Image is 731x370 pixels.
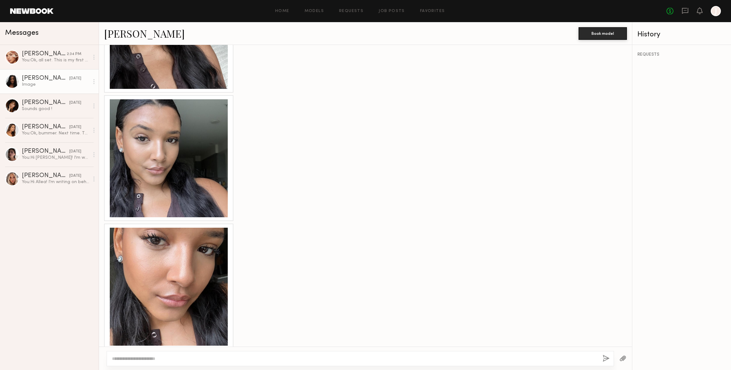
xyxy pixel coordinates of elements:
div: [PERSON_NAME] [22,51,67,57]
div: You: Hi [PERSON_NAME]! I'm writing on behalf of makeup brand caliray. We are interested in hiring... [22,155,89,161]
div: [PERSON_NAME] [22,148,69,155]
div: You: Hi Allea! I'm writing on behalf of makeup brand caliray. We are interested in hiring you for... [22,179,89,185]
div: Sounds good ! [22,106,89,112]
button: Book model [579,27,627,40]
div: [DATE] [69,149,81,155]
div: REQUESTS [637,52,726,57]
a: J [711,6,721,16]
div: [PERSON_NAME] [22,100,69,106]
div: History [637,31,726,38]
div: [DATE] [69,76,81,82]
div: [PERSON_NAME] [22,173,69,179]
div: 2:34 PM [67,51,81,57]
a: Job Posts [379,9,405,13]
div: You: Ok, all set. This is my first time booking through Newbook. Hopefully we're all set! See you... [22,57,89,63]
a: Book model [579,30,627,36]
div: [DATE] [69,100,81,106]
a: Favorites [420,9,445,13]
a: Requests [339,9,363,13]
div: [DATE] [69,124,81,130]
div: [PERSON_NAME] [22,75,69,82]
div: [DATE] [69,173,81,179]
a: Models [305,9,324,13]
span: Messages [5,29,39,37]
div: You: Ok, bummer. Next time. Thanks! [22,130,89,136]
a: Home [275,9,289,13]
div: Image [22,82,89,88]
a: [PERSON_NAME] [104,27,185,40]
div: [PERSON_NAME] [22,124,69,130]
